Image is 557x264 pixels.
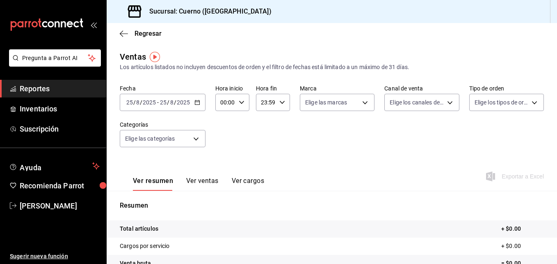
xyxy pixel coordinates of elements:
[501,225,544,233] p: + $0.00
[90,21,97,28] button: open_drawer_menu
[186,177,219,191] button: Ver ventas
[167,99,169,106] span: /
[384,86,459,91] label: Canal de venta
[10,252,100,261] span: Sugerir nueva función
[133,177,173,191] button: Ver resumen
[120,86,205,91] label: Fecha
[135,30,162,37] span: Regresar
[120,122,205,127] label: Categorías
[20,161,89,171] span: Ayuda
[160,99,167,106] input: --
[140,99,142,106] span: /
[9,49,101,67] button: Pregunta a Parrot AI
[469,86,544,91] label: Tipo de orden
[300,86,374,91] label: Marca
[20,180,100,191] span: Recomienda Parrot
[120,30,162,37] button: Regresar
[120,63,544,72] div: Los artículos listados no incluyen descuentos de orden y el filtro de fechas está limitado a un m...
[157,99,159,106] span: -
[125,134,175,143] span: Elige las categorías
[170,99,174,106] input: --
[120,225,158,233] p: Total artículos
[176,99,190,106] input: ----
[133,99,136,106] span: /
[20,103,100,114] span: Inventarios
[143,7,272,16] h3: Sucursal: Cuerno ([GEOGRAPHIC_DATA])
[390,98,444,107] span: Elige los canales de venta
[20,200,100,211] span: [PERSON_NAME]
[150,52,160,62] img: Tooltip marker
[120,51,146,63] div: Ventas
[20,123,100,134] span: Suscripción
[136,99,140,106] input: --
[6,60,101,68] a: Pregunta a Parrot AI
[501,242,544,250] p: + $0.00
[215,86,249,91] label: Hora inicio
[232,177,265,191] button: Ver cargos
[133,177,264,191] div: navigation tabs
[120,201,544,211] p: Resumen
[305,98,347,107] span: Elige las marcas
[174,99,176,106] span: /
[126,99,133,106] input: --
[20,83,100,94] span: Reportes
[256,86,290,91] label: Hora fin
[142,99,156,106] input: ----
[22,54,88,63] span: Pregunta a Parrot AI
[120,242,170,250] p: Cargos por servicio
[475,98,529,107] span: Elige los tipos de orden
